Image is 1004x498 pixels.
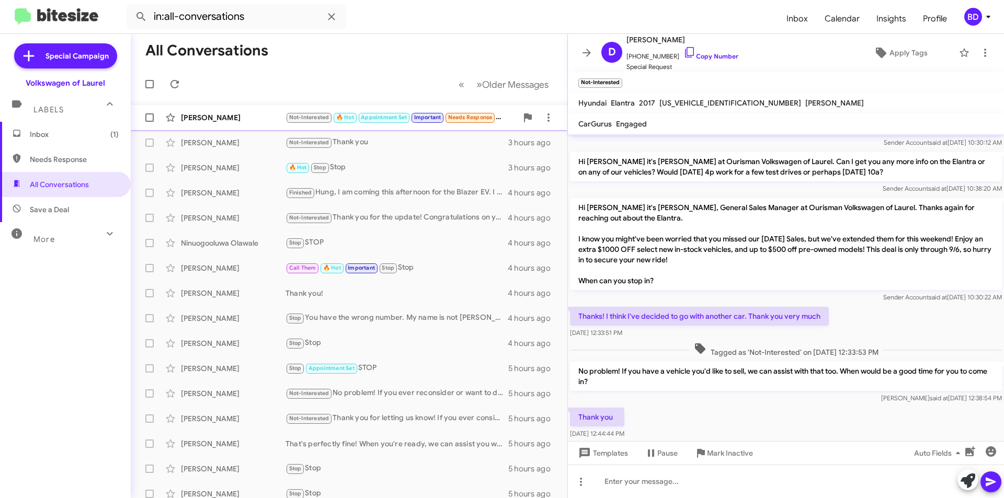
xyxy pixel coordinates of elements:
div: 3 hours ago [508,137,559,148]
span: Not-Interested [289,390,329,397]
span: [DATE] 12:44:44 PM [570,430,624,437]
div: 4 hours ago [508,338,559,349]
div: Thank you [286,136,508,148]
div: Hung, I am coming this afternoon for the Blazer EV. I hope have $500 for my new ride! [PERSON_NAME] [286,187,508,199]
div: 3 hours ago [508,163,559,173]
div: You have the wrong number. My name is not [PERSON_NAME] [286,312,508,324]
span: Appointment Set [361,114,407,121]
nav: Page navigation example [453,74,555,95]
div: STOP [286,362,508,374]
input: Search [127,4,346,29]
div: [PERSON_NAME] [181,313,286,323]
span: Needs Response [30,154,119,165]
span: Profile [915,4,955,34]
div: 4 hours ago [508,188,559,198]
p: Thank you [570,408,624,426]
span: Auto Fields [914,444,964,462]
div: No problem! If you ever reconsider or want to discuss your vehicle, feel free to reach out. Have ... [286,387,508,399]
div: That's perfectly fine! When you're ready, we can assist you with selling your vehicle. Just let u... [286,438,508,449]
div: BD [964,8,982,26]
button: Next [470,74,555,95]
div: [PERSON_NAME] [181,288,286,298]
div: Ninuogooluwa Olawale [181,238,286,248]
span: Call Them [289,264,316,271]
p: Hi [PERSON_NAME] it's [PERSON_NAME], General Sales Manager at Ourisman Volkswagen of Laurel. Than... [570,198,1002,290]
span: Finished [289,189,312,196]
div: 5 hours ago [508,363,559,374]
div: Stop [286,462,508,474]
div: STOP [286,237,508,249]
span: Hyundai [578,98,607,108]
span: Sender Account [DATE] 10:30:12 AM [884,138,1002,146]
div: 4 hours ago [508,263,559,273]
div: [PERSON_NAME] [181,188,286,198]
span: Special Campaign [45,51,109,61]
div: [PERSON_NAME] [181,163,286,173]
span: Important [414,114,441,121]
span: Older Messages [482,79,549,90]
span: Elantra [611,98,635,108]
span: Stop [382,264,394,271]
p: Thanks! I think I've decided to go with another car. Thank you very much [570,307,829,326]
div: Stop [286,161,508,173]
span: Inbox [30,129,119,140]
button: Templates [568,444,636,462]
h1: All Conversations [145,42,268,59]
div: [PERSON_NAME] [181,263,286,273]
small: Not-Interested [578,78,622,88]
button: Auto Fields [906,444,973,462]
span: « [459,78,464,91]
span: (1) [110,129,119,140]
span: said at [928,184,946,192]
span: [PERSON_NAME] [DATE] 12:38:54 PM [881,394,1002,402]
div: [PERSON_NAME] [181,338,286,349]
span: Mark Inactive [707,444,753,462]
div: [PERSON_NAME] [181,413,286,424]
button: Mark Inactive [686,444,761,462]
span: 🔥 Hot [323,264,341,271]
span: Not-Interested [289,214,329,221]
span: Stop [289,365,302,372]
div: [PERSON_NAME] [181,137,286,148]
span: » [476,78,482,91]
div: 5 hours ago [508,388,559,399]
div: 5 hours ago [508,438,559,449]
span: Engaged [616,119,647,129]
div: Thank you! [286,288,508,298]
div: [PERSON_NAME] [181,213,286,223]
span: Stop [289,340,302,346]
div: [PERSON_NAME] [181,363,286,374]
span: Not-Interested [289,114,329,121]
span: Save a Deal [30,204,69,215]
span: Insights [868,4,915,34]
span: Special Request [626,62,738,72]
span: Not-Interested [289,415,329,422]
div: 4 hours ago [508,213,559,223]
p: Hi [PERSON_NAME] it's [PERSON_NAME] at Ourisman Volkswagen of Laurel. Can I get you any more info... [570,152,1002,181]
span: Stop [289,465,302,472]
button: Pause [636,444,686,462]
span: [US_VEHICLE_IDENTIFICATION_NUMBER] [659,98,801,108]
span: Tagged as 'Not-Interested' on [DATE] 12:33:53 PM [690,342,883,357]
a: Inbox [778,4,816,34]
div: 4 hours ago [508,288,559,298]
a: Calendar [816,4,868,34]
span: Not-Interested [289,139,329,146]
span: Needs Response [448,114,493,121]
div: Volkswagen of Laurel [26,78,105,88]
span: 🔥 Hot [336,114,354,121]
button: Previous [452,74,471,95]
span: Stop [289,315,302,321]
span: 2017 [639,98,655,108]
span: said at [929,293,947,301]
p: No problem! If you have a vehicle you'd like to sell, we can assist with that too. When would be ... [570,362,1002,391]
span: D [608,44,616,61]
div: [PERSON_NAME] [181,388,286,399]
span: More [33,235,55,244]
span: [PERSON_NAME] [805,98,864,108]
span: [PERSON_NAME] [626,33,738,46]
div: 4 hours ago [508,238,559,248]
span: Sender Account [DATE] 10:30:22 AM [883,293,1002,301]
span: Stop [314,164,326,171]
